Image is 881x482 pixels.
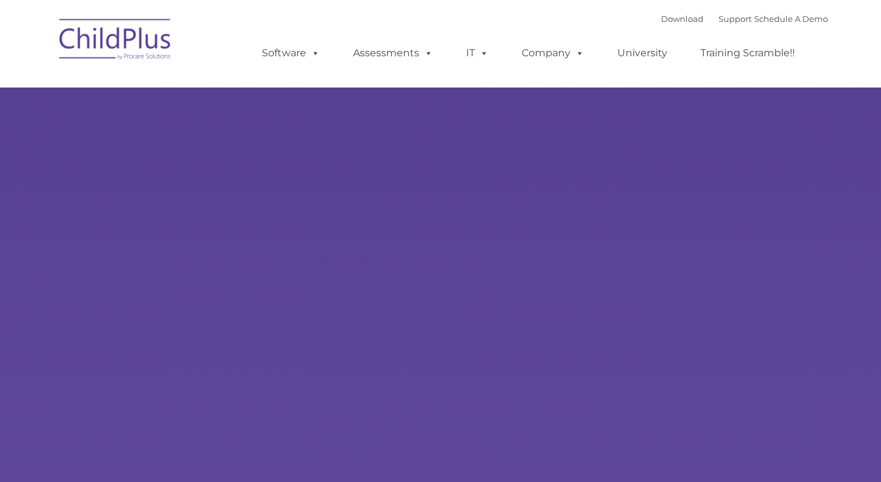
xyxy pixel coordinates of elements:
img: ChildPlus by Procare Solutions [53,10,178,73]
a: Software [249,41,332,66]
a: Download [661,14,704,24]
a: IT [454,41,501,66]
a: Assessments [341,41,445,66]
a: Schedule A Demo [754,14,828,24]
a: Support [719,14,752,24]
font: | [661,14,828,24]
a: University [605,41,680,66]
a: Training Scramble!! [688,41,807,66]
a: Company [509,41,597,66]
